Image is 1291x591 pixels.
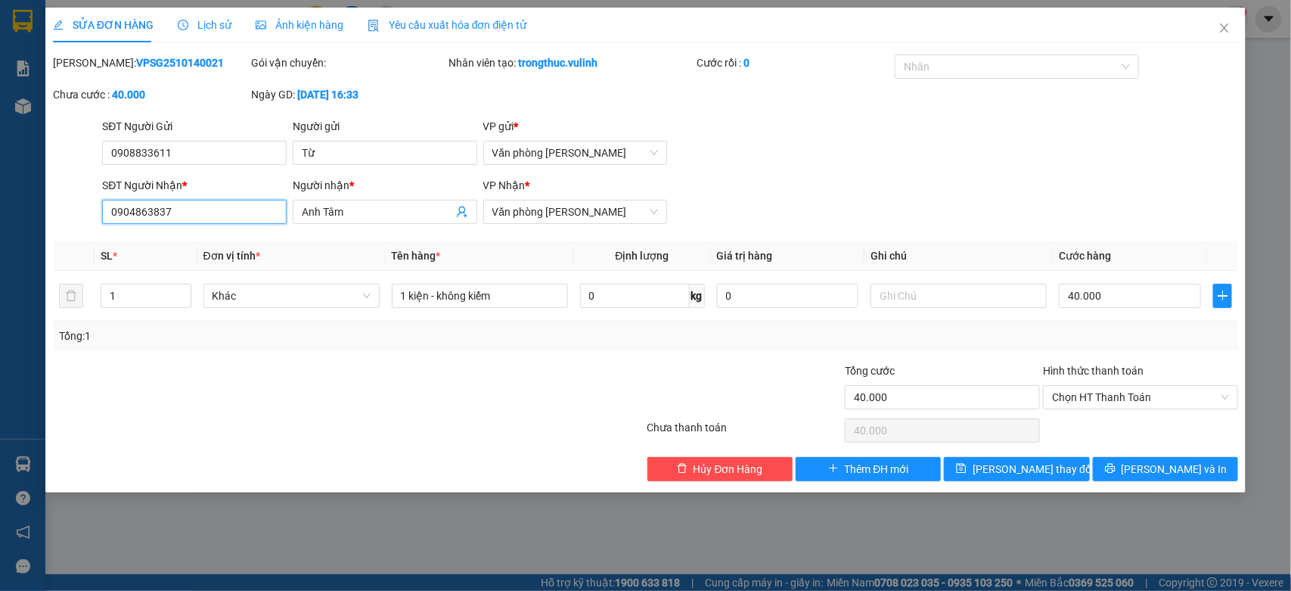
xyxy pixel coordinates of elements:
div: Người nhận [293,177,477,194]
div: Chưa thanh toán [646,419,844,446]
span: Tổng cước [845,365,895,377]
button: plusThêm ĐH mới [796,457,941,481]
b: 40.000 [112,89,145,101]
div: Người gửi [293,118,477,135]
span: Tên hàng [392,250,441,262]
input: Ghi Chú [870,284,1047,308]
span: Khác [213,285,371,307]
th: Ghi chú [864,241,1053,271]
span: Chọn HT Thanh Toán [1052,386,1229,409]
span: user-add [456,206,468,218]
span: edit [53,20,64,30]
span: Giá trị hàng [717,250,773,262]
span: plus [1214,290,1231,302]
img: icon [368,20,380,32]
button: delete [59,284,83,308]
b: trongthuc.vulinh [519,57,598,69]
div: [PERSON_NAME]: [53,54,248,71]
span: VP Nhận [483,179,526,191]
input: VD: Bàn, Ghế [392,284,568,308]
div: SĐT Người Gửi [102,118,287,135]
span: Hủy Đơn Hàng [694,461,763,477]
button: Close [1203,8,1246,50]
b: VPSG2510140021 [136,57,224,69]
span: printer [1105,463,1116,475]
span: Định lượng [616,250,669,262]
div: Cước rồi : [697,54,892,71]
div: Ngày GD: [251,86,446,103]
button: deleteHủy Đơn Hàng [647,457,793,481]
span: Đơn vị tính [203,250,260,262]
button: printer[PERSON_NAME] và In [1093,457,1238,481]
span: Ảnh kiện hàng [256,19,343,31]
span: Thêm ĐH mới [845,461,909,477]
div: SĐT Người Nhận [102,177,287,194]
div: Chưa cước : [53,86,248,103]
span: delete [677,463,687,475]
div: Tổng: 1 [59,328,499,344]
span: picture [256,20,266,30]
span: SỬA ĐƠN HÀNG [53,19,154,31]
div: Nhân viên tạo: [449,54,694,71]
div: Gói vận chuyển: [251,54,446,71]
span: [PERSON_NAME] thay đổi [973,461,1094,477]
label: Hình thức thanh toán [1043,365,1144,377]
b: [DATE] 16:33 [297,89,358,101]
button: plus [1213,284,1232,308]
span: clock-circle [178,20,188,30]
span: Văn phòng Cao Thắng [492,142,659,164]
span: kg [690,284,705,308]
span: close [1218,22,1230,34]
span: [PERSON_NAME] và In [1122,461,1227,477]
span: Lịch sử [178,19,231,31]
span: Cước hàng [1059,250,1111,262]
span: plus [828,463,839,475]
button: save[PERSON_NAME] thay đổi [944,457,1089,481]
span: SL [101,250,113,262]
span: Văn phòng Vũ Linh [492,201,659,223]
span: Yêu cầu xuất hóa đơn điện tử [368,19,527,31]
div: VP gửi [483,118,668,135]
b: 0 [743,57,749,69]
span: save [956,463,967,475]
